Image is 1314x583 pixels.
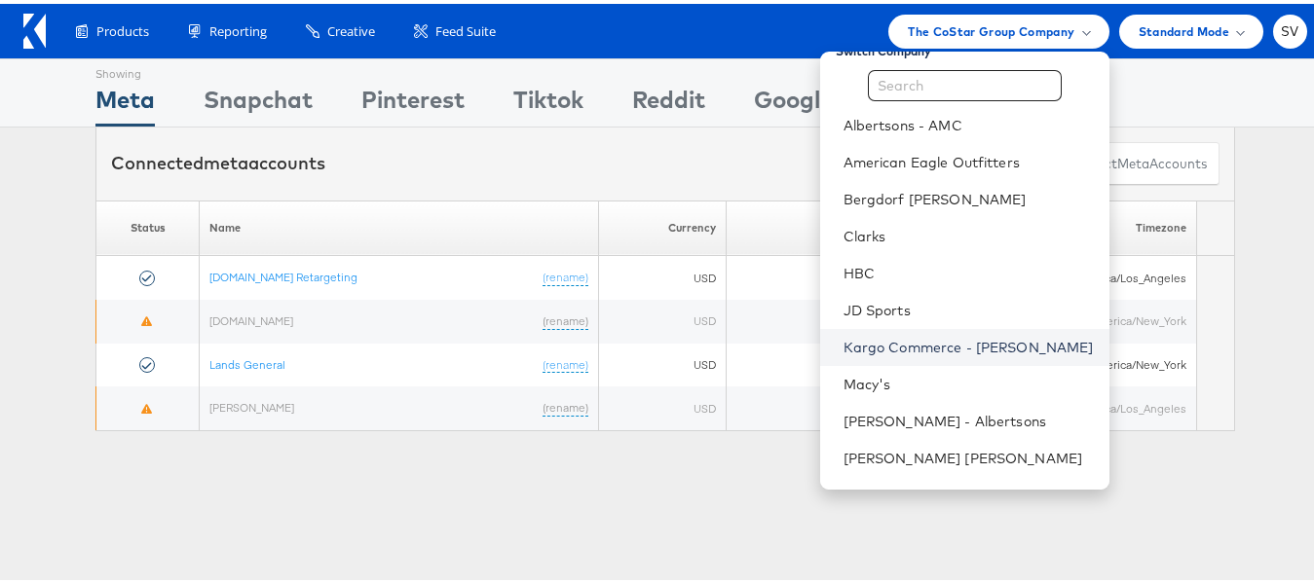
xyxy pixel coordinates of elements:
td: 620101399253392 [726,296,949,340]
td: 344502996785698 [726,383,949,426]
div: Tiktok [513,79,583,123]
button: ConnectmetaAccounts [1052,138,1220,182]
a: HBC [844,260,1094,279]
th: Currency [599,197,727,252]
a: Kargo Commerce - [PERSON_NAME] [844,334,1094,353]
a: Macy's [844,371,1094,390]
a: Primark [844,482,1094,501]
span: Creative [327,18,375,37]
td: USD [599,296,727,340]
td: 361709263954924 [726,340,949,383]
a: Lands General [209,353,285,368]
a: Albertsons - AMC [844,112,1094,131]
th: ID [726,197,949,252]
span: meta [204,148,248,170]
span: SV [1281,21,1299,34]
a: Clarks [844,223,1094,242]
span: The CoStar Group Company [908,18,1074,38]
div: Meta [95,79,155,123]
a: JD Sports [844,297,1094,316]
th: Status [96,197,200,252]
a: [DOMAIN_NAME] Retargeting [209,266,357,280]
a: (rename) [543,396,588,413]
input: Search [868,66,1062,97]
a: American Eagle Outfitters [844,149,1094,168]
a: (rename) [543,266,588,282]
div: Reddit [632,79,705,123]
td: USD [599,383,727,426]
td: USD [599,252,727,296]
a: (rename) [543,310,588,326]
a: [PERSON_NAME] [PERSON_NAME] [844,445,1094,464]
div: Snapchat [204,79,313,123]
div: Pinterest [361,79,465,123]
td: 10154279280445977 [726,252,949,296]
td: USD [599,340,727,383]
span: meta [1117,151,1149,169]
span: Products [96,18,149,37]
a: Bergdorf [PERSON_NAME] [844,186,1094,205]
div: Connected accounts [111,147,325,172]
span: Reporting [209,18,267,37]
span: Feed Suite [435,18,496,37]
a: [DOMAIN_NAME] [209,310,293,324]
a: [PERSON_NAME] [209,396,294,411]
a: [PERSON_NAME] - Albertsons [844,408,1094,427]
div: Google [754,79,833,123]
span: Standard Mode [1139,18,1229,38]
a: (rename) [543,353,588,370]
th: Name [200,197,599,252]
div: Showing [95,55,155,79]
